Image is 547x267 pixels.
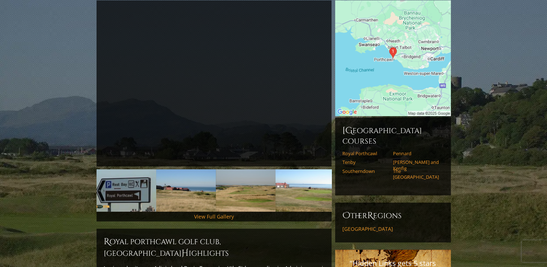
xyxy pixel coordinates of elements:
[342,210,350,221] span: O
[393,168,439,180] a: The [GEOGRAPHIC_DATA]
[342,168,388,174] a: Southerndown
[342,159,388,165] a: Tenby
[335,0,451,116] img: Google Map of Royal Porthcawl Golf Club, Porthcawl, Wales, United Kingdom
[342,125,444,146] h6: [GEOGRAPHIC_DATA] Courses
[342,226,444,232] a: [GEOGRAPHIC_DATA]
[181,247,189,259] span: H
[393,151,439,156] a: Pennard
[342,151,388,156] a: Royal Porthcawl
[367,210,373,221] span: R
[342,210,444,221] h6: ther egions
[104,236,324,259] h2: Royal Porthcawl Golf Club, [GEOGRAPHIC_DATA] ighlights
[194,213,234,220] a: View Full Gallery
[393,159,439,171] a: [PERSON_NAME] and Kenfig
